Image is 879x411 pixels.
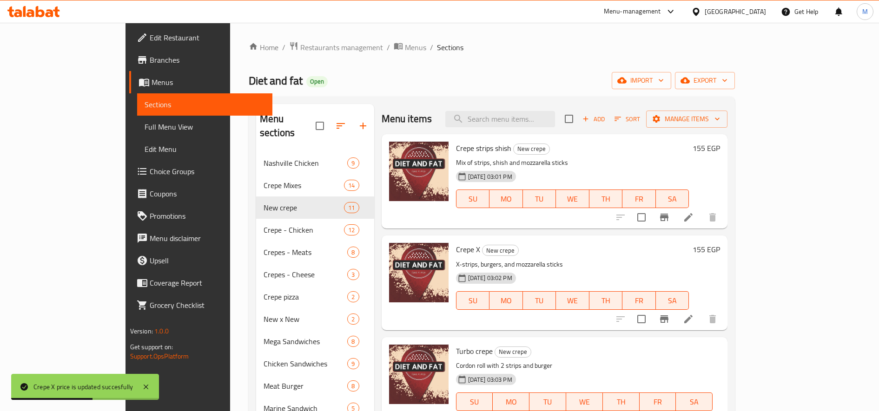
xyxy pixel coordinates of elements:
a: Sections [137,93,272,116]
h6: 155 EGP [693,243,720,256]
span: Crepe - Chicken [264,224,344,235]
button: delete [701,308,724,330]
span: Choice Groups [150,166,265,177]
div: Crepes - Cheese3 [256,263,374,286]
span: Nashville Chicken [264,157,347,169]
span: Branches [150,54,265,65]
button: MO [489,189,523,208]
button: SA [676,392,713,411]
button: TH [603,392,640,411]
span: WE [570,395,599,409]
button: MO [489,291,523,310]
button: WE [566,392,603,411]
div: Open [306,76,328,87]
button: SU [456,291,489,310]
span: 8 [348,248,358,257]
span: 14 [344,181,358,190]
span: export [682,75,727,86]
button: WE [556,189,589,208]
span: SU [460,294,486,307]
a: Menu disclaimer [129,227,272,249]
span: Add [581,114,606,124]
h2: Menu items [382,112,432,126]
span: FR [626,192,652,206]
div: Chicken Sandwiches9 [256,352,374,375]
button: Add section [352,115,374,137]
span: MO [493,192,519,206]
div: items [344,224,359,235]
span: FR [626,294,652,307]
div: New crepe [513,144,550,155]
button: export [675,72,735,89]
div: items [347,247,359,258]
li: / [387,42,390,53]
div: Crepe X price is updated succesfully [33,382,133,392]
span: Edit Menu [145,144,265,155]
span: WE [560,192,586,206]
span: 12 [344,226,358,235]
span: Mega Sandwiches [264,336,347,347]
button: delete [701,206,724,228]
span: Crepe pizza [264,291,347,302]
span: New crepe [482,245,518,256]
a: Branches [129,49,272,71]
div: Crepe Mixes14 [256,174,374,196]
a: Restaurants management [289,41,383,53]
div: New x New2 [256,308,374,330]
span: Select to update [632,208,651,227]
button: TU [523,189,556,208]
span: Select section [559,109,579,129]
span: [DATE] 03:01 PM [464,172,516,181]
span: Menus [405,42,426,53]
span: Turbo crepe [456,344,493,358]
button: MO [493,392,529,411]
span: 2 [348,293,358,301]
a: Full Menu View [137,116,272,138]
p: Cordon roll with 2 strips and burger [456,360,713,372]
span: Crepes - Meats [264,247,347,258]
span: FR [643,395,673,409]
div: Crepe - Chicken12 [256,219,374,241]
a: Coverage Report [129,272,272,294]
button: FR [640,392,676,411]
span: New crepe [495,346,531,357]
span: Select all sections [310,116,330,136]
span: M [862,7,868,17]
img: Turbo crepe [389,345,449,404]
button: FR [622,189,656,208]
span: Get support on: [130,341,173,353]
button: Manage items [646,111,727,128]
div: items [347,313,359,325]
span: 8 [348,337,358,346]
a: Menus [129,71,272,93]
button: TH [589,189,623,208]
div: Nashville Chicken9 [256,152,374,174]
li: / [430,42,433,53]
div: items [347,269,359,280]
span: Menu disclaimer [150,233,265,244]
nav: breadcrumb [249,41,735,53]
span: Chicken Sandwiches [264,358,347,369]
h6: 155 EGP [693,142,720,155]
button: SA [656,189,689,208]
span: SA [660,294,686,307]
div: items [347,291,359,302]
span: TH [593,192,619,206]
span: Sections [437,42,463,53]
span: 9 [348,359,358,368]
button: TU [523,291,556,310]
span: New crepe [514,144,549,154]
span: Promotions [150,210,265,222]
div: New x New [264,313,347,325]
a: Menus [394,41,426,53]
img: Crepe strips shish [389,142,449,201]
div: items [347,157,359,169]
span: 11 [344,203,358,212]
div: items [347,336,359,347]
div: New crepe [482,245,519,256]
span: SU [460,192,486,206]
